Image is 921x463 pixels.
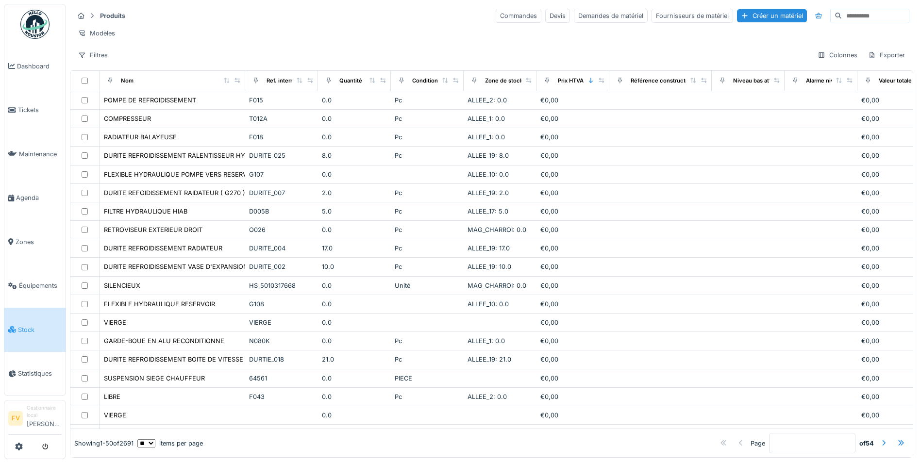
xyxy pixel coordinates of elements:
[468,97,507,104] span: ALLEE_2: 0.0
[733,77,786,85] div: Niveau bas atteint ?
[540,281,605,290] div: €0,00
[249,132,314,142] div: F018
[249,262,314,271] div: DURITE_002
[249,225,314,234] div: O026
[249,244,314,253] div: DURITE_004
[468,393,507,400] span: ALLEE_2: 0.0
[468,171,509,178] span: ALLEE_10: 0.0
[322,151,387,160] div: 8.0
[737,9,807,22] div: Créer un matériel
[4,352,66,396] a: Statistiques
[322,114,387,123] div: 0.0
[18,369,62,378] span: Statistiques
[27,404,62,419] div: Gestionnaire local
[249,299,314,309] div: G108
[322,188,387,198] div: 2.0
[540,132,605,142] div: €0,00
[17,62,62,71] span: Dashboard
[540,355,605,364] div: €0,00
[322,262,387,271] div: 10.0
[4,88,66,132] a: Tickets
[395,207,460,216] div: Pc
[74,48,112,62] div: Filtres
[104,281,140,290] div: SILENCIEUX
[540,262,605,271] div: €0,00
[540,114,605,123] div: €0,00
[104,336,224,346] div: GARDE-BOUE EN ALU RECONDITIONNE
[249,281,314,290] div: HS_5010317668
[137,438,203,447] div: items per page
[540,207,605,216] div: €0,00
[4,176,66,220] a: Agenda
[751,438,765,447] div: Page
[322,170,387,179] div: 0.0
[4,220,66,264] a: Zones
[4,264,66,308] a: Équipements
[468,263,511,270] span: ALLEE_19: 10.0
[412,77,458,85] div: Conditionnement
[468,133,505,141] span: ALLEE_1: 0.0
[104,392,120,401] div: LIBRE
[540,299,605,309] div: €0,00
[395,262,460,271] div: Pc
[468,208,508,215] span: ALLEE_17: 5.0
[322,392,387,401] div: 0.0
[249,336,314,346] div: N080K
[859,438,874,447] strong: of 54
[249,114,314,123] div: T012A
[249,151,314,160] div: DURITE_025
[652,9,733,23] div: Fournisseurs de matériel
[74,26,119,40] div: Modèles
[322,374,387,383] div: 0.0
[322,96,387,105] div: 0.0
[468,337,505,345] span: ALLEE_1: 0.0
[339,77,362,85] div: Quantité
[249,374,314,383] div: 64561
[468,356,511,363] span: ALLEE_19: 21.0
[545,9,570,23] div: Devis
[249,392,314,401] div: F043
[322,207,387,216] div: 5.0
[104,318,126,327] div: VIERGE
[267,77,297,85] div: Ref. interne
[18,105,62,115] span: Tickets
[806,77,854,85] div: Alarme niveau bas
[16,237,62,247] span: Zones
[104,244,222,253] div: DURITE REFROIDISSEMENT RADIATEUR
[322,244,387,253] div: 17.0
[395,151,460,160] div: Pc
[468,189,509,197] span: ALLEE_19: 2.0
[540,96,605,105] div: €0,00
[249,207,314,216] div: D005B
[395,96,460,105] div: Pc
[468,282,526,289] span: MAG_CHARROI: 0.0
[496,9,541,23] div: Commandes
[322,318,387,327] div: 0.0
[395,355,460,364] div: Pc
[104,299,215,309] div: FLEXIBLE HYDRAULIQUE RESERVOIR
[395,244,460,253] div: Pc
[104,225,202,234] div: RETROVISEUR EXTERIEUR DROIT
[631,77,694,85] div: Référence constructeur
[574,9,648,23] div: Demandes de matériel
[104,114,151,123] div: COMPRESSEUR
[540,170,605,179] div: €0,00
[468,245,510,252] span: ALLEE_19: 17.0
[104,411,126,420] div: VIERGE
[104,96,196,105] div: POMPE DE REFROIDISSEMENT
[249,188,314,198] div: DURITE_007
[395,374,460,383] div: PIECE
[74,438,134,447] div: Showing 1 - 50 of 2691
[104,188,245,198] div: DURITE REFOIDISSEMENT RAIDATEUR ( G270 )
[20,10,50,39] img: Badge_color-CXgf-gQk.svg
[104,207,187,216] div: FILTRE HYDRAULIQUE HIAB
[104,355,243,364] div: DURITE REFROIDISSEMENT BOITE DE VITESSE
[395,188,460,198] div: Pc
[395,225,460,234] div: Pc
[540,411,605,420] div: €0,00
[864,48,909,62] div: Exporter
[485,77,533,85] div: Zone de stockage
[4,44,66,88] a: Dashboard
[468,300,509,308] span: ALLEE_10: 0.0
[395,132,460,142] div: Pc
